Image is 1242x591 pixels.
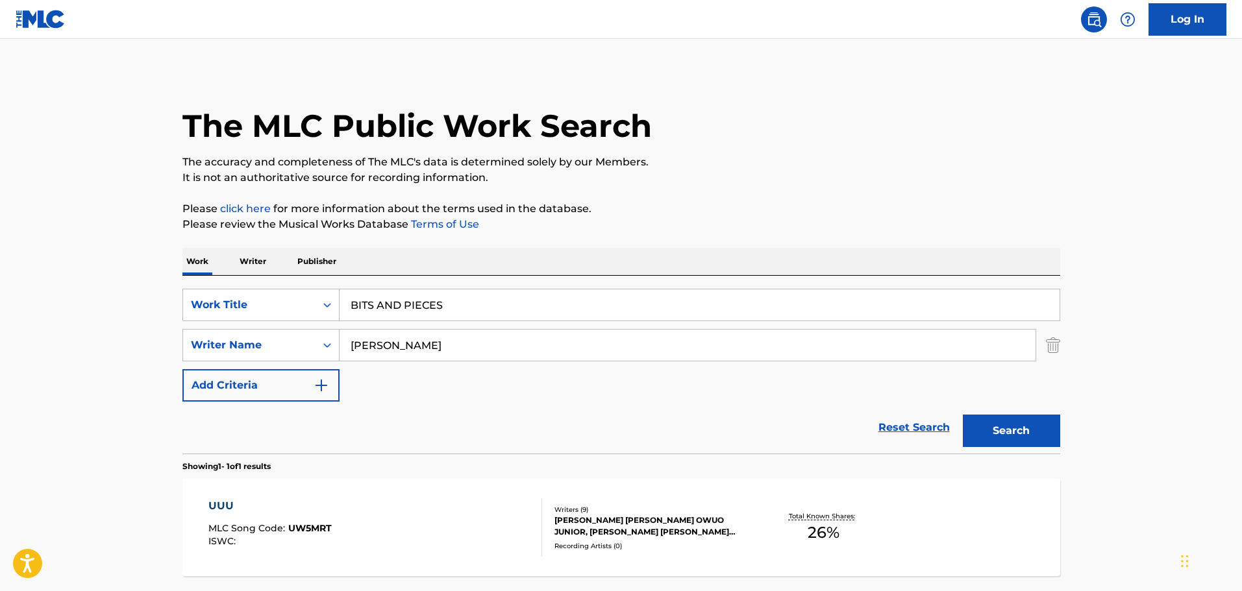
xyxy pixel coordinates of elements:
[182,369,340,402] button: Add Criteria
[1081,6,1107,32] a: Public Search
[220,202,271,215] a: click here
[314,378,329,393] img: 9d2ae6d4665cec9f34b9.svg
[1120,12,1136,27] img: help
[554,541,751,551] div: Recording Artists ( 0 )
[16,10,66,29] img: MLC Logo
[1149,3,1226,36] a: Log In
[872,413,956,442] a: Reset Search
[182,461,271,472] p: Showing 1 - 1 of 1 results
[808,521,839,544] span: 26 %
[293,248,340,275] p: Publisher
[208,522,288,534] span: MLC Song Code :
[408,218,479,230] a: Terms of Use
[236,248,270,275] p: Writer
[182,154,1060,170] p: The accuracy and completeness of The MLC's data is determined solely by our Members.
[1086,12,1102,27] img: search
[182,248,212,275] p: Work
[554,514,751,538] div: [PERSON_NAME] [PERSON_NAME] OWUO JUNIOR, [PERSON_NAME] [PERSON_NAME] [PERSON_NAME], [PERSON_NAME]...
[208,535,239,547] span: ISWC :
[182,201,1060,217] p: Please for more information about the terms used in the database.
[191,297,308,313] div: Work Title
[1177,529,1242,591] iframe: Chat Widget
[182,170,1060,186] p: It is not an authoritative source for recording information.
[1046,329,1060,361] img: Delete Criterion
[554,505,751,514] div: Writers ( 9 )
[1115,6,1141,32] div: Help
[789,511,858,521] p: Total Known Shares:
[191,337,308,353] div: Writer Name
[208,498,332,514] div: UUU
[182,106,652,145] h1: The MLC Public Work Search
[288,522,332,534] span: UW5MRT
[963,415,1060,447] button: Search
[182,479,1060,576] a: UUUMLC Song Code:UW5MRTISWC:Writers (9)[PERSON_NAME] [PERSON_NAME] OWUO JUNIOR, [PERSON_NAME] [PE...
[1181,542,1189,581] div: Drag
[182,289,1060,453] form: Search Form
[182,217,1060,232] p: Please review the Musical Works Database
